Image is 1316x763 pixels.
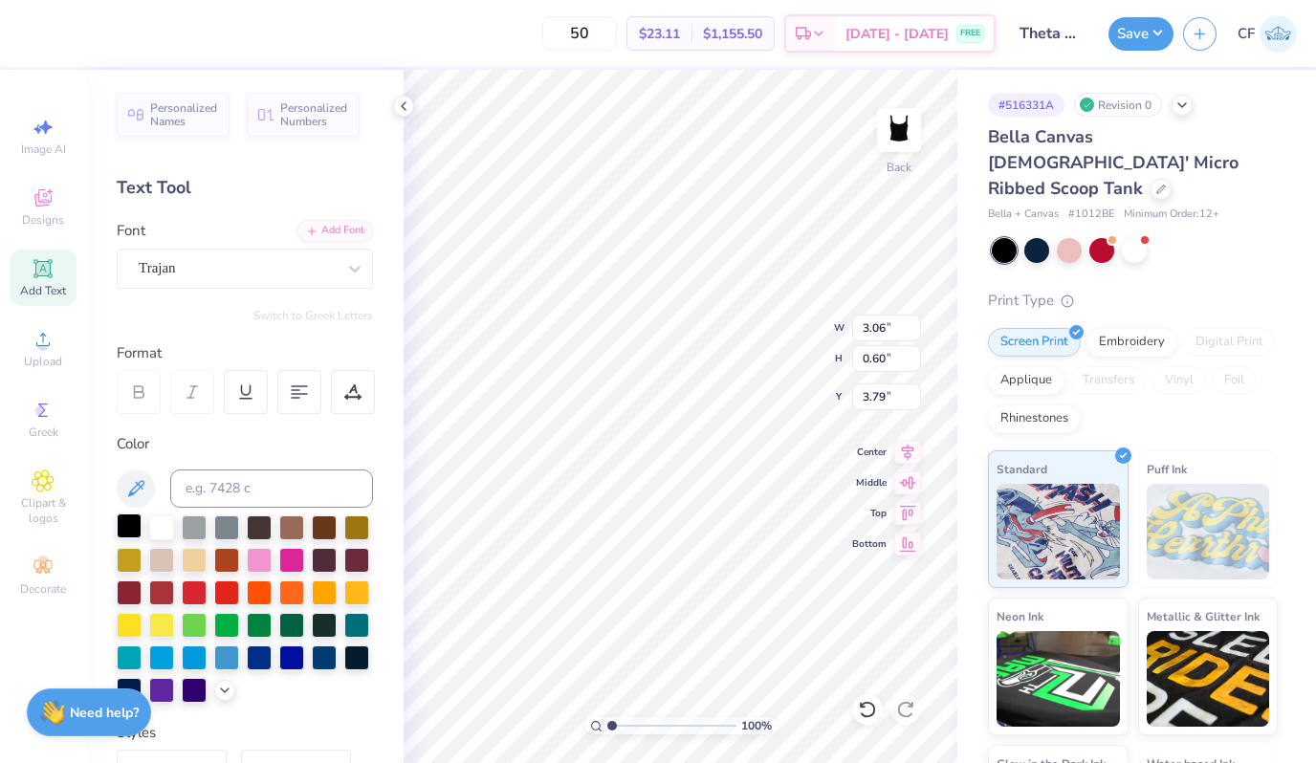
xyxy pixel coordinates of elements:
[1070,366,1147,395] div: Transfers
[997,631,1120,727] img: Neon Ink
[1212,366,1257,395] div: Foil
[1147,631,1270,727] img: Metallic & Glitter Ink
[117,433,373,455] div: Color
[117,342,375,364] div: Format
[1124,207,1219,223] span: Minimum Order: 12 +
[852,476,887,490] span: Middle
[70,704,139,722] strong: Need help?
[20,283,66,298] span: Add Text
[988,125,1239,200] span: Bella Canvas [DEMOGRAPHIC_DATA]' Micro Ribbed Scoop Tank
[639,24,680,44] span: $23.11
[10,495,77,526] span: Clipart & logos
[997,484,1120,579] img: Standard
[1152,366,1206,395] div: Vinyl
[997,459,1047,479] span: Standard
[852,507,887,520] span: Top
[117,722,373,744] div: Styles
[29,425,58,440] span: Greek
[988,290,1278,312] div: Print Type
[703,24,762,44] span: $1,155.50
[253,308,373,323] button: Switch to Greek Letters
[1005,14,1099,53] input: Untitled Design
[280,101,348,128] span: Personalized Numbers
[988,404,1081,433] div: Rhinestones
[1238,15,1297,53] a: CF
[988,207,1059,223] span: Bella + Canvas
[1238,23,1255,45] span: CF
[21,142,66,157] span: Image AI
[1074,93,1162,117] div: Revision 0
[24,354,62,369] span: Upload
[542,16,617,51] input: – –
[852,537,887,551] span: Bottom
[1260,15,1297,53] img: Cameryn Freeman
[1183,328,1276,357] div: Digital Print
[845,24,949,44] span: [DATE] - [DATE]
[880,111,918,149] img: Back
[997,606,1043,626] span: Neon Ink
[1086,328,1177,357] div: Embroidery
[960,27,980,40] span: FREE
[1068,207,1114,223] span: # 1012BE
[1147,459,1187,479] span: Puff Ink
[150,101,218,128] span: Personalized Names
[117,220,145,242] label: Font
[887,159,911,176] div: Back
[988,328,1081,357] div: Screen Print
[741,717,772,734] span: 100 %
[297,220,373,242] div: Add Font
[1147,606,1260,626] span: Metallic & Glitter Ink
[22,212,64,228] span: Designs
[852,446,887,459] span: Center
[117,175,373,201] div: Text Tool
[20,581,66,597] span: Decorate
[988,93,1064,117] div: # 516331A
[170,469,373,508] input: e.g. 7428 c
[1147,484,1270,579] img: Puff Ink
[1108,17,1173,51] button: Save
[988,366,1064,395] div: Applique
